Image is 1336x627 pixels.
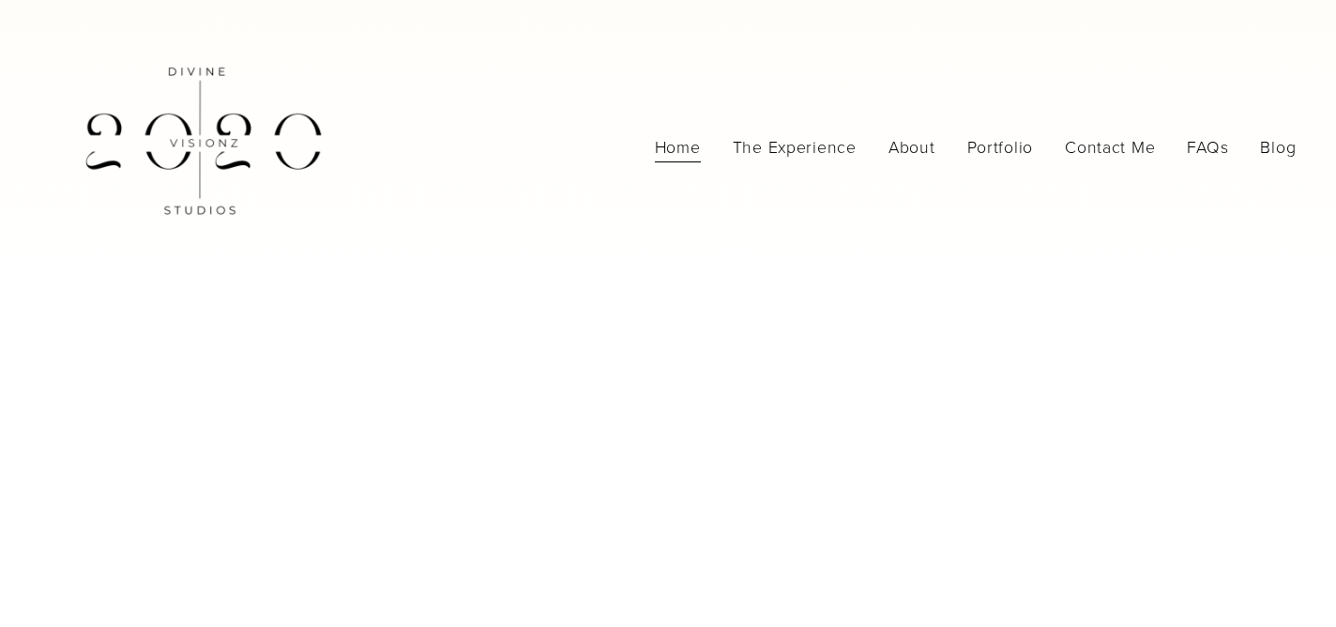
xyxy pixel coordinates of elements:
[1187,131,1228,164] a: FAQs
[1260,131,1296,164] a: Blog
[1065,131,1155,164] a: folder dropdown
[733,131,857,164] a: The Experience
[967,132,1033,162] span: Portfolio
[655,131,701,164] a: Home
[967,131,1033,164] a: folder dropdown
[40,20,359,275] img: Divine 20/20 Visionz Studios
[888,131,935,164] a: About
[1065,132,1155,162] span: Contact Me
